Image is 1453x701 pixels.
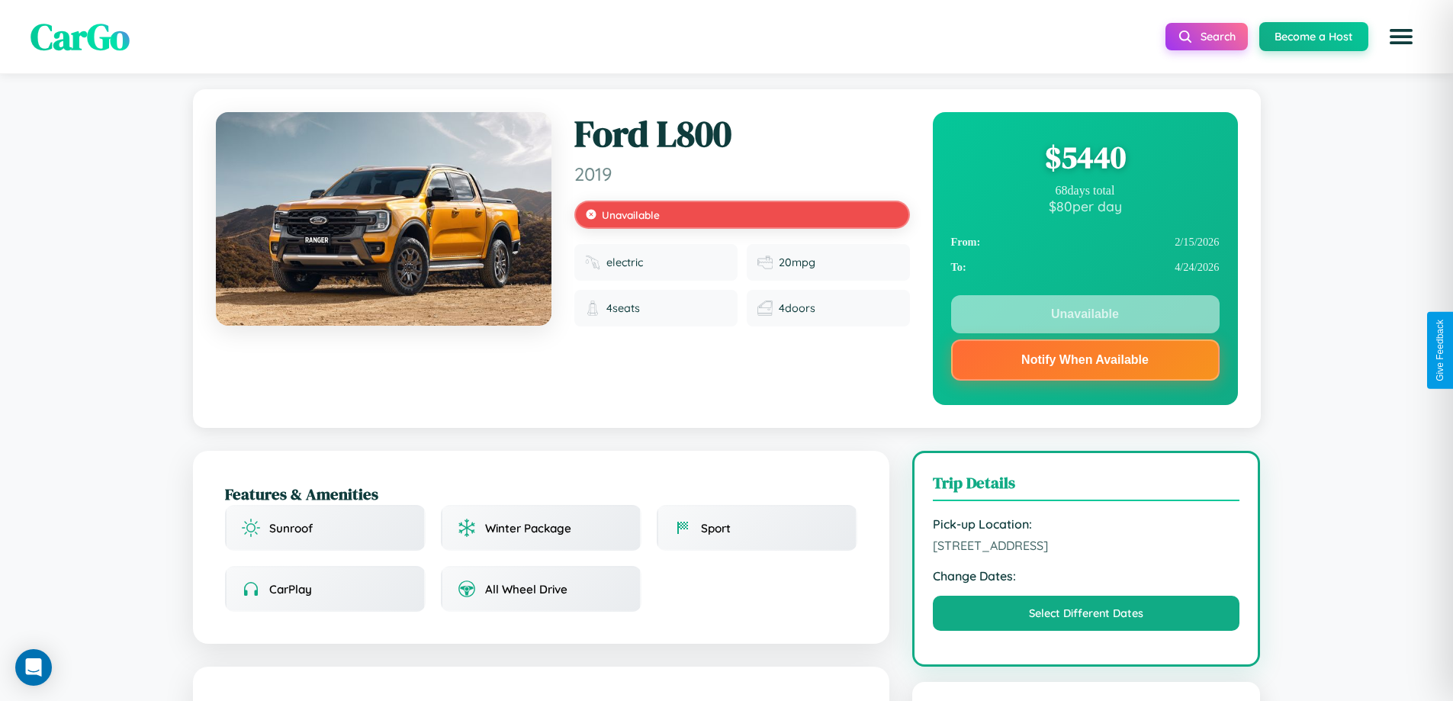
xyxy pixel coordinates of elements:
[951,295,1220,333] button: Unavailable
[951,198,1220,214] div: $ 80 per day
[1165,23,1248,50] button: Search
[951,339,1220,381] button: Notify When Available
[15,649,52,686] div: Open Intercom Messenger
[485,521,571,535] span: Winter Package
[1201,30,1236,43] span: Search
[933,516,1240,532] strong: Pick-up Location:
[757,255,773,270] img: Fuel efficiency
[585,301,600,316] img: Seats
[951,184,1220,198] div: 68 days total
[951,261,966,274] strong: To:
[779,256,815,269] span: 20 mpg
[757,301,773,316] img: Doors
[216,112,551,326] img: Ford L800 2019
[606,256,643,269] span: electric
[485,582,567,596] span: All Wheel Drive
[933,471,1240,501] h3: Trip Details
[933,568,1240,584] strong: Change Dates:
[951,230,1220,255] div: 2 / 15 / 2026
[933,538,1240,553] span: [STREET_ADDRESS]
[933,596,1240,631] button: Select Different Dates
[225,483,857,505] h2: Features & Amenities
[701,521,731,535] span: Sport
[269,521,313,535] span: Sunroof
[1435,320,1445,381] div: Give Feedback
[602,208,660,221] span: Unavailable
[31,11,130,62] span: CarGo
[1380,15,1422,58] button: Open menu
[269,582,312,596] span: CarPlay
[574,162,910,185] span: 2019
[951,236,981,249] strong: From:
[779,301,815,315] span: 4 doors
[951,137,1220,178] div: $ 5440
[606,301,640,315] span: 4 seats
[1259,22,1368,51] button: Become a Host
[951,255,1220,280] div: 4 / 24 / 2026
[574,112,910,156] h1: Ford L800
[585,255,600,270] img: Fuel type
